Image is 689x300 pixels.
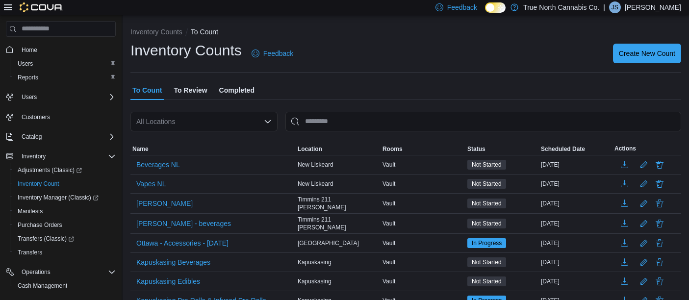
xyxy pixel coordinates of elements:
[18,249,42,256] span: Transfers
[523,1,599,13] p: True North Cannabis Co.
[14,178,116,190] span: Inventory Count
[14,247,46,258] a: Transfers
[10,204,120,218] button: Manifests
[136,179,166,189] span: Vapes NL
[10,57,120,71] button: Users
[638,236,650,250] button: Edit count details
[22,113,50,121] span: Customers
[472,179,502,188] span: Not Started
[132,176,170,191] button: Vapes NL
[539,159,612,171] div: [DATE]
[18,111,116,123] span: Customers
[638,176,650,191] button: Edit count details
[14,233,78,245] a: Transfers (Classic)
[467,238,506,248] span: In Progress
[467,160,506,170] span: Not Started
[381,143,465,155] button: Rooms
[485,2,506,13] input: Dark Mode
[18,266,54,278] button: Operations
[467,199,506,208] span: Not Started
[264,118,272,125] button: Open list of options
[14,178,63,190] a: Inventory Count
[10,177,120,191] button: Inventory Count
[132,157,184,172] button: Beverages NL
[298,161,333,169] span: New Liskeard
[381,218,465,229] div: Vault
[298,277,332,285] span: Kapuskasing
[625,1,681,13] p: [PERSON_NAME]
[18,221,62,229] span: Purchase Orders
[539,275,612,287] div: [DATE]
[638,216,650,231] button: Edit count details
[381,237,465,249] div: Vault
[472,239,502,248] span: In Progress
[132,196,197,211] button: [PERSON_NAME]
[541,145,585,153] span: Scheduled Date
[465,143,539,155] button: Status
[18,150,116,162] span: Inventory
[18,194,99,201] span: Inventory Manager (Classic)
[18,111,54,123] a: Customers
[298,216,379,231] span: Timmins 211 [PERSON_NAME]
[18,44,116,56] span: Home
[381,256,465,268] div: Vault
[10,71,120,84] button: Reports
[539,218,612,229] div: [DATE]
[619,49,675,58] span: Create New Count
[2,110,120,124] button: Customers
[14,219,66,231] a: Purchase Orders
[136,199,193,208] span: [PERSON_NAME]
[191,28,218,36] button: To Count
[467,276,506,286] span: Not Started
[654,237,665,249] button: Delete
[298,180,333,188] span: New Liskeard
[381,178,465,190] div: Vault
[654,218,665,229] button: Delete
[638,274,650,289] button: Edit count details
[174,80,207,100] span: To Review
[298,258,332,266] span: Kapuskasing
[638,157,650,172] button: Edit count details
[296,143,381,155] button: Location
[2,43,120,57] button: Home
[654,275,665,287] button: Delete
[136,276,200,286] span: Kapuskasing Edibles
[14,72,116,83] span: Reports
[285,112,681,131] input: This is a search bar. After typing your query, hit enter to filter the results lower in the page.
[22,46,37,54] span: Home
[14,247,116,258] span: Transfers
[539,237,612,249] div: [DATE]
[132,216,235,231] button: [PERSON_NAME] - beverages
[447,2,477,12] span: Feedback
[22,268,51,276] span: Operations
[219,80,255,100] span: Completed
[18,180,59,188] span: Inventory Count
[14,164,86,176] a: Adjustments (Classic)
[298,145,322,153] span: Location
[472,219,502,228] span: Not Started
[18,266,116,278] span: Operations
[467,219,506,228] span: Not Started
[130,41,242,60] h1: Inventory Counts
[539,198,612,209] div: [DATE]
[10,163,120,177] a: Adjustments (Classic)
[381,275,465,287] div: Vault
[136,160,180,170] span: Beverages NL
[22,93,37,101] span: Users
[609,1,621,13] div: Jennifer Schnakenberg
[18,74,38,81] span: Reports
[472,160,502,169] span: Not Started
[381,159,465,171] div: Vault
[2,130,120,144] button: Catalog
[18,150,50,162] button: Inventory
[132,255,214,270] button: Kapuskasing Beverages
[14,164,116,176] span: Adjustments (Classic)
[132,236,232,250] button: Ottawa - Accessories - [DATE]
[18,91,41,103] button: Users
[18,131,116,143] span: Catalog
[467,145,485,153] span: Status
[638,255,650,270] button: Edit count details
[14,280,71,292] a: Cash Management
[467,179,506,189] span: Not Started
